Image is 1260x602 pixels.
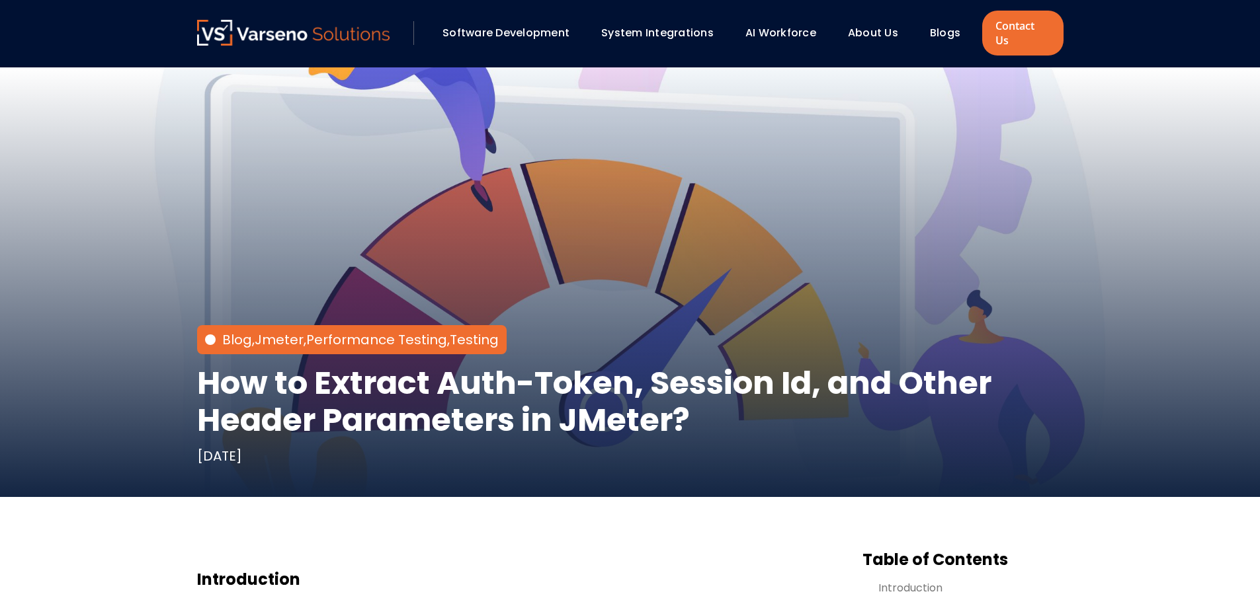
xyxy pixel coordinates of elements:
div: Software Development [436,22,588,44]
div: About Us [841,22,917,44]
h3: Table of Contents [862,550,1064,570]
img: Varseno Solutions – Product Engineering & IT Services [197,20,390,46]
div: [DATE] [197,447,242,465]
a: Introduction [862,580,1064,596]
div: Blogs [923,22,979,44]
a: Blog [222,330,252,349]
a: Contact Us [982,11,1063,56]
a: AI Workforce [745,25,816,40]
a: Testing [450,330,499,349]
a: Software Development [442,25,569,40]
div: AI Workforce [739,22,835,44]
h3: Introduction [197,570,841,589]
div: , , , [222,330,499,349]
div: System Integrations [595,22,732,44]
a: Jmeter [255,330,304,349]
a: About Us [848,25,898,40]
a: Performance Testing [306,330,447,349]
a: Blogs [930,25,960,40]
a: System Integrations [601,25,714,40]
h1: How to Extract Auth-Token, Session Id, and Other Header Parameters in JMeter? [197,365,1064,439]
